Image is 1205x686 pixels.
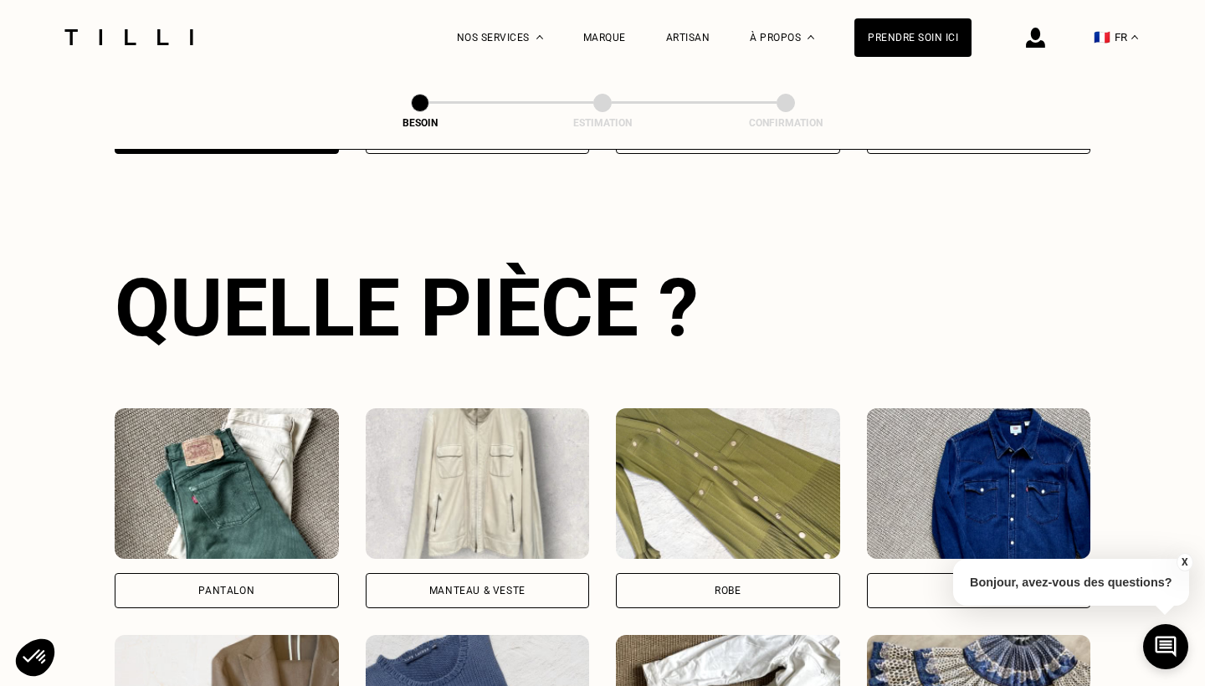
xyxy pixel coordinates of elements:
a: Artisan [666,32,710,44]
button: X [1176,553,1192,571]
div: Besoin [336,117,504,129]
img: menu déroulant [1131,35,1138,39]
span: 🇫🇷 [1094,29,1110,45]
img: Menu déroulant à propos [808,35,814,39]
a: Marque [583,32,626,44]
div: Estimation [519,117,686,129]
img: Menu déroulant [536,35,543,39]
p: Bonjour, avez-vous des questions? [953,559,1189,606]
img: Tilli retouche votre Haut [867,408,1091,559]
img: icône connexion [1026,28,1045,48]
div: Quelle pièce ? [115,261,1090,355]
img: Logo du service de couturière Tilli [59,29,199,45]
div: Pantalon [198,586,254,596]
img: Tilli retouche votre Pantalon [115,408,339,559]
img: Tilli retouche votre Manteau & Veste [366,408,590,559]
div: Robe [715,586,741,596]
div: Confirmation [702,117,869,129]
a: Prendre soin ici [854,18,972,57]
div: Manteau & Veste [429,586,526,596]
img: Tilli retouche votre Robe [616,408,840,559]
